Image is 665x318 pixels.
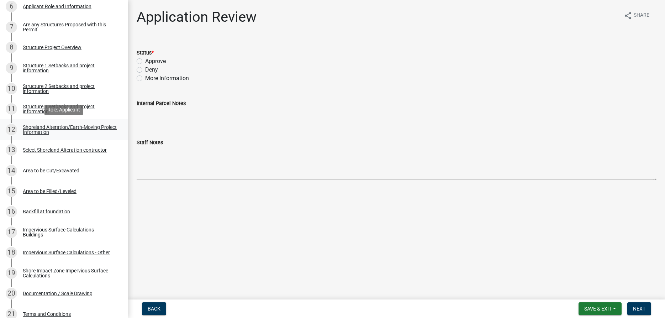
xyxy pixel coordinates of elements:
[137,9,257,26] h1: Application Review
[137,51,154,56] label: Status
[633,306,645,312] span: Next
[23,84,117,94] div: Structure 2 Setbacks and project information
[6,186,17,197] div: 15
[6,103,17,115] div: 11
[23,63,117,73] div: Structure 1 Setbacks and project information
[23,125,117,135] div: Shoreland Alteration/Earth-Moving Project Information
[23,147,107,152] div: Select Shoreland Alteration contractor
[145,57,166,66] label: Approve
[6,226,17,238] div: 17
[6,206,17,217] div: 16
[145,74,189,83] label: More Information
[6,124,17,135] div: 12
[6,267,17,279] div: 19
[23,312,71,317] div: Terms and Conditions
[6,62,17,74] div: 9
[6,21,17,33] div: 7
[44,105,83,115] div: Role: Applicant
[618,9,655,22] button: shareShare
[23,189,76,194] div: Area to be Filled/Leveled
[23,45,81,50] div: Structure Project Overview
[624,11,632,20] i: share
[23,268,117,278] div: Shore Impact Zone Impervious Surface Calculations
[23,209,70,214] div: Backfill at foundation
[627,302,651,315] button: Next
[23,104,117,114] div: Structure 3 Setbacks and project information
[6,1,17,12] div: 6
[137,101,186,106] label: Internal Parcel Notes
[6,247,17,258] div: 18
[6,165,17,176] div: 14
[6,42,17,53] div: 8
[6,144,17,156] div: 13
[23,227,117,237] div: Impervious Surface Calculations - Buildings
[6,288,17,299] div: 20
[142,302,166,315] button: Back
[584,306,612,312] span: Save & Exit
[148,306,160,312] span: Back
[23,22,117,32] div: Are any Structures Proposed with this Permit
[23,4,91,9] div: Applicant Role and Information
[6,83,17,94] div: 10
[145,66,158,74] label: Deny
[634,11,649,20] span: Share
[579,302,622,315] button: Save & Exit
[23,250,110,255] div: Impervious Surface Calculations - Other
[23,291,93,296] div: Documentation / Scale Drawing
[23,168,79,173] div: Area to be Cut/Excavated
[137,140,163,145] label: Staff Notes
